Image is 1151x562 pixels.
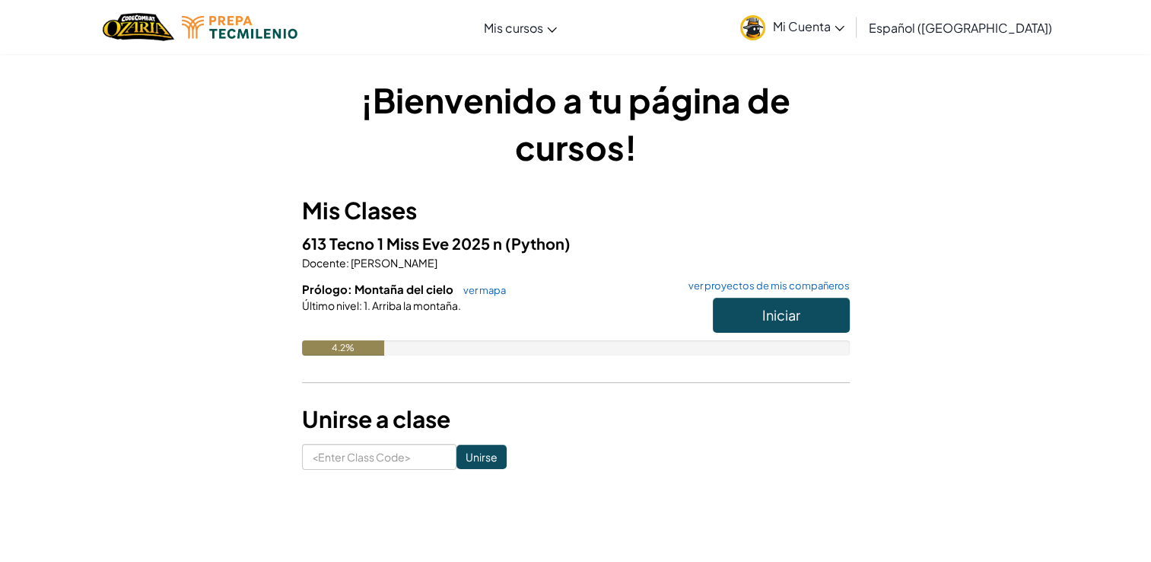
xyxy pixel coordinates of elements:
[861,7,1060,48] a: Español ([GEOGRAPHIC_DATA])
[456,284,506,296] a: ver mapa
[302,256,346,270] span: Docente
[103,11,173,43] img: Home
[349,256,437,270] span: [PERSON_NAME]
[713,298,850,333] button: Iniciar
[740,15,765,40] img: avatar
[773,18,844,34] span: Mi Cuenta
[362,299,370,312] span: 1.
[302,444,456,470] input: <Enter Class Code>
[302,402,850,436] h3: Unirse a clase
[484,20,543,36] span: Mis cursos
[302,76,850,171] h1: ¡Bienvenido a tu página de cursos!
[733,3,852,51] a: Mi Cuenta
[182,16,297,39] img: Tecmilenio logo
[302,282,456,296] span: Prólogo: Montaña del cielo
[359,299,362,312] span: :
[302,193,850,228] h3: Mis Clases
[456,445,507,469] input: Unirse
[346,256,349,270] span: :
[103,11,173,43] a: Ozaria by CodeCombat logo
[762,306,800,324] span: Iniciar
[681,281,850,291] a: ver proyectos de mis compañeros
[505,234,571,253] span: (Python)
[302,299,359,312] span: Último nivel
[370,299,461,312] span: Arriba la montaña.
[869,20,1052,36] span: Español ([GEOGRAPHIC_DATA])
[302,234,505,253] span: 613 Tecno 1 Miss Eve 2025 n
[476,7,564,48] a: Mis cursos
[302,340,384,356] div: 4.2%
